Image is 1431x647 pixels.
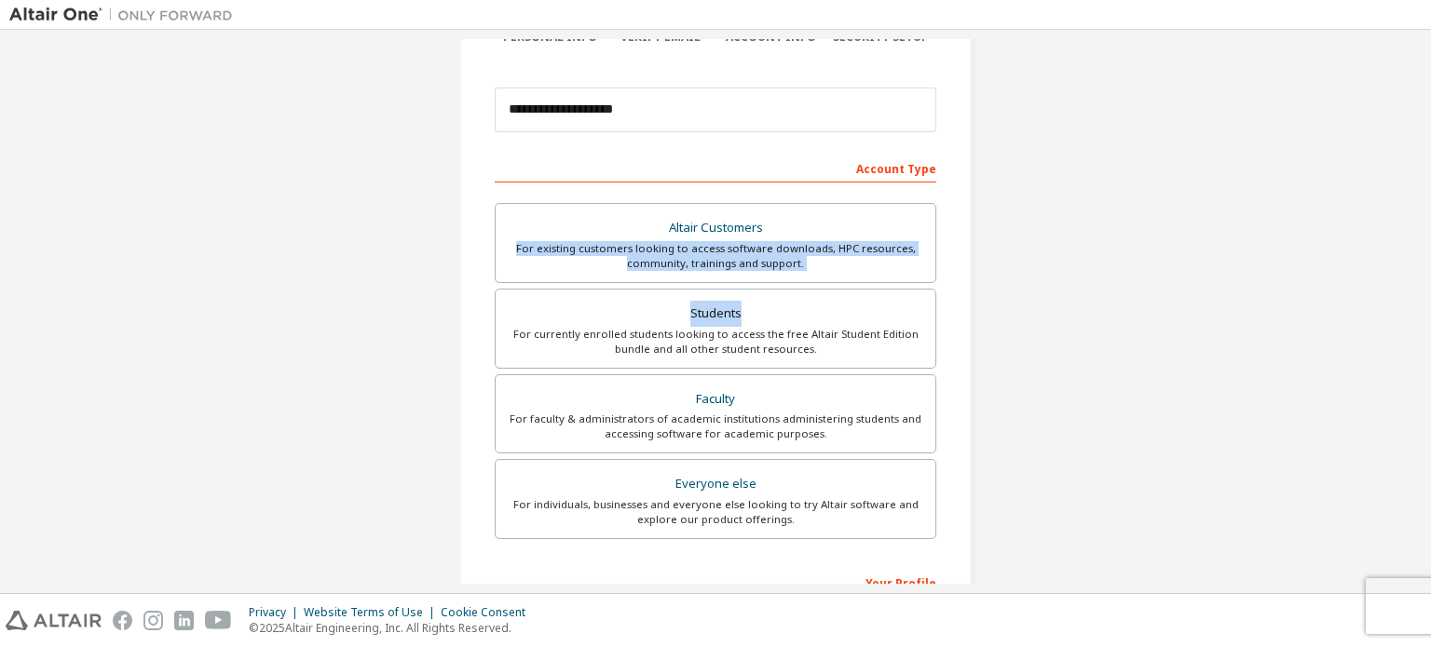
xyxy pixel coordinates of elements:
[143,611,163,630] img: instagram.svg
[507,241,924,271] div: For existing customers looking to access software downloads, HPC resources, community, trainings ...
[507,327,924,357] div: For currently enrolled students looking to access the free Altair Student Edition bundle and all ...
[507,301,924,327] div: Students
[249,605,304,620] div: Privacy
[441,605,537,620] div: Cookie Consent
[9,6,242,24] img: Altair One
[507,411,924,441] div: For faculty & administrators of academic institutions administering students and accessing softwa...
[507,215,924,241] div: Altair Customers
[113,611,132,630] img: facebook.svg
[495,567,936,597] div: Your Profile
[205,611,232,630] img: youtube.svg
[174,611,194,630] img: linkedin.svg
[249,620,537,636] p: © 2025 Altair Engineering, Inc. All Rights Reserved.
[304,605,441,620] div: Website Terms of Use
[507,471,924,497] div: Everyone else
[507,497,924,527] div: For individuals, businesses and everyone else looking to try Altair software and explore our prod...
[495,153,936,182] div: Account Type
[6,611,102,630] img: altair_logo.svg
[507,386,924,412] div: Faculty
